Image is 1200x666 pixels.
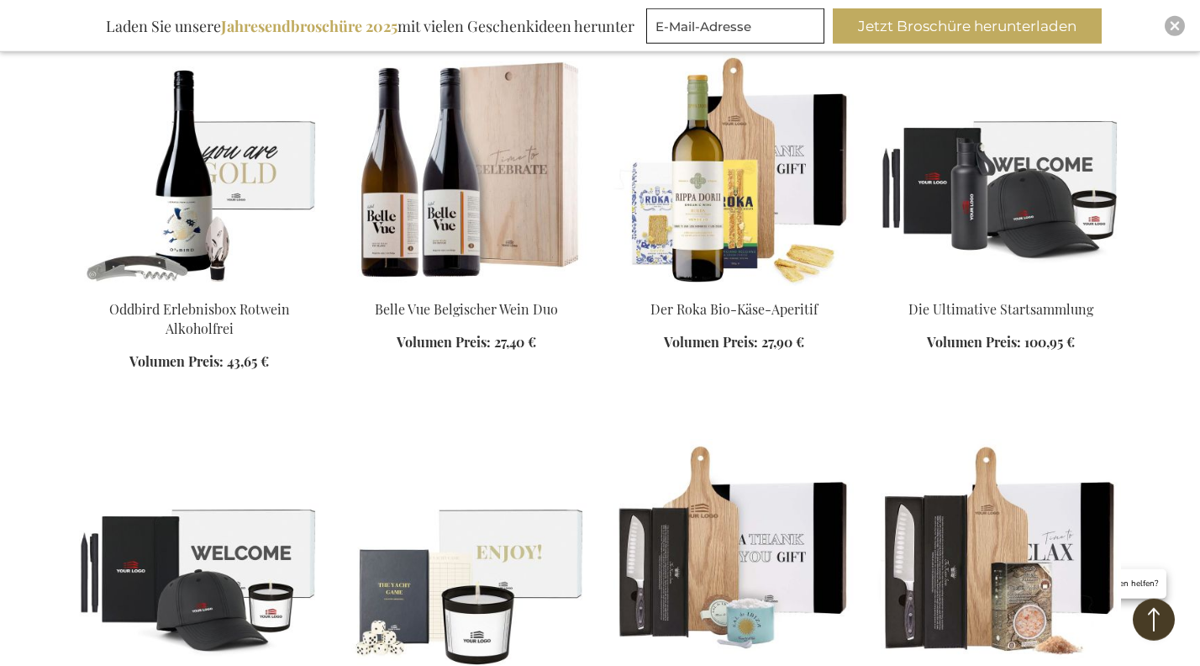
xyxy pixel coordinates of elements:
a: Volumen Preis: 27,40 € [397,333,536,352]
a: Belle Vue Belgischer Wein Duo [346,279,587,295]
button: Jetzt Broschüre herunterladen [833,8,1102,44]
a: Oddbird Erlebnisbox Rotwein Alkoholfrei [109,300,290,337]
a: Der Roka Bio-Käse-Aperitif [613,279,854,295]
a: Volumen Preis: 100,95 € [927,333,1075,352]
span: Volumen Preis: [664,333,758,351]
a: Der Roka Bio-Käse-Aperitif [650,300,818,318]
form: marketing offers and promotions [646,8,829,49]
span: 27,90 € [761,333,804,351]
img: Der Roka Bio-Käse-Aperitif [613,50,854,286]
span: Volumen Preis: [397,333,491,351]
a: The Ultimate Kick-off Collection [881,279,1121,295]
span: 100,95 € [1024,333,1075,351]
div: Close [1165,16,1185,36]
b: Jahresendbroschüre 2025 [221,16,397,36]
a: Volumen Preis: 27,90 € [664,333,804,352]
span: 43,65 € [227,352,269,370]
a: Die Ultimative Startsammlung [908,300,1093,318]
img: Belle Vue Belgischer Wein Duo [346,50,587,286]
div: Laden Sie unsere mit vielen Geschenkideen herunter [98,8,642,44]
img: Close [1170,21,1180,31]
img: The Ultimate Kick-off Collection [881,50,1121,286]
a: Volumen Preis: 43,65 € [129,352,269,372]
img: Oddbird Non-Alcoholic Red Wine Experience Box [79,50,319,286]
span: Volumen Preis: [927,333,1021,351]
input: E-Mail-Adresse [646,8,824,44]
a: Oddbird Non-Alcoholic Red Wine Experience Box [79,279,319,295]
span: 27,40 € [494,333,536,351]
a: Belle Vue Belgischer Wein Duo [375,300,558,318]
span: Volumen Preis: [129,352,224,370]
